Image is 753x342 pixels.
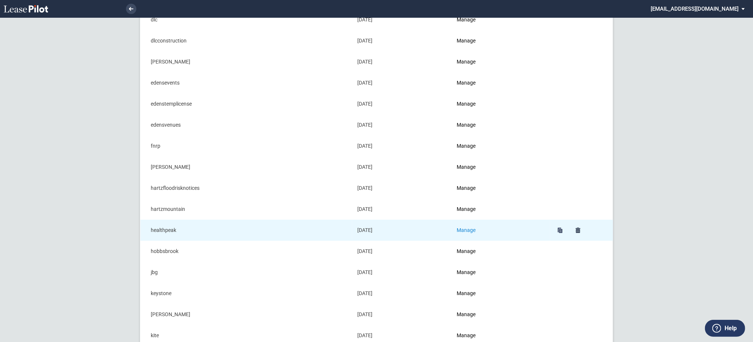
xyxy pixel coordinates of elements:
a: Manage [457,311,476,317]
td: hartzmountain [140,199,352,220]
td: edenstemplicense [140,93,352,114]
a: Duplicate hobbsbrook [555,246,566,257]
a: Duplicate dlcconstruction [555,36,566,46]
a: Delete jbg [573,267,583,278]
a: Delete dlcconstruction [573,36,583,46]
td: [DATE] [352,114,452,136]
td: [DATE] [352,241,452,262]
a: Manage [457,290,476,296]
a: Manage [457,143,476,149]
a: Delete hartzfloodrisknotices [573,183,583,194]
td: [DATE] [352,136,452,157]
td: hobbsbrook [140,241,352,262]
td: [DATE] [352,51,452,72]
a: Manage [457,80,476,86]
a: Delete kite [573,331,583,341]
a: Delete dlc [573,15,583,25]
a: Delete edensvenues [573,120,583,130]
a: Delete kilroy [573,309,583,320]
td: [DATE] [352,93,452,114]
td: dlcconstruction [140,30,352,51]
button: Help [705,320,745,337]
a: Manage [457,38,476,44]
td: [DATE] [352,178,452,199]
a: Duplicate hartzfloodrisknotices [555,183,566,194]
a: Delete edens [573,57,583,67]
a: Manage [457,185,476,191]
a: Duplicate hajjar [555,162,566,172]
a: Manage [457,122,476,128]
td: edensvenues [140,114,352,136]
a: Manage [457,269,476,275]
td: [DATE] [352,9,452,30]
a: Duplicate jbg [555,267,566,278]
td: hartzfloodrisknotices [140,178,352,199]
a: Delete edensevents [573,78,583,88]
td: [DATE] [352,30,452,51]
td: dlc [140,9,352,30]
td: keystone [140,283,352,304]
td: [PERSON_NAME] [140,304,352,325]
td: jbg [140,262,352,283]
td: [DATE] [352,283,452,304]
td: [DATE] [352,304,452,325]
td: edensevents [140,72,352,93]
a: Delete healthpeak [573,225,583,236]
td: [DATE] [352,220,452,241]
a: Duplicate edenstemplicense [555,99,566,109]
a: Manage [457,17,476,23]
a: Duplicate edensvenues [555,120,566,130]
a: Duplicate kilroy [555,309,566,320]
a: Manage [457,59,476,65]
td: fnrp [140,136,352,157]
td: [DATE] [352,72,452,93]
td: [PERSON_NAME] [140,157,352,178]
a: Duplicate edens [555,57,566,67]
a: Duplicate edensevents [555,78,566,88]
a: Duplicate hartzmountain [555,204,566,215]
td: [PERSON_NAME] [140,51,352,72]
a: Manage [457,206,476,212]
a: Duplicate keystone [555,288,566,299]
a: Duplicate kite [555,331,566,341]
a: Delete keystone [573,288,583,299]
a: Delete hartzmountain [573,204,583,215]
a: Manage [457,164,476,170]
a: Delete hobbsbrook [573,246,583,257]
a: Duplicate dlc [555,15,566,25]
a: Manage [457,227,476,233]
a: Duplicate fnrp [555,141,566,151]
a: Delete hajjar [573,162,583,172]
a: Delete edenstemplicense [573,99,583,109]
a: Delete fnrp [573,141,583,151]
a: Manage [457,101,476,107]
a: Manage [457,248,476,254]
label: Help [725,324,737,333]
td: [DATE] [352,262,452,283]
td: [DATE] [352,199,452,220]
a: Duplicate healthpeak [555,225,566,236]
a: Manage [457,332,476,338]
td: [DATE] [352,157,452,178]
td: healthpeak [140,220,352,241]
